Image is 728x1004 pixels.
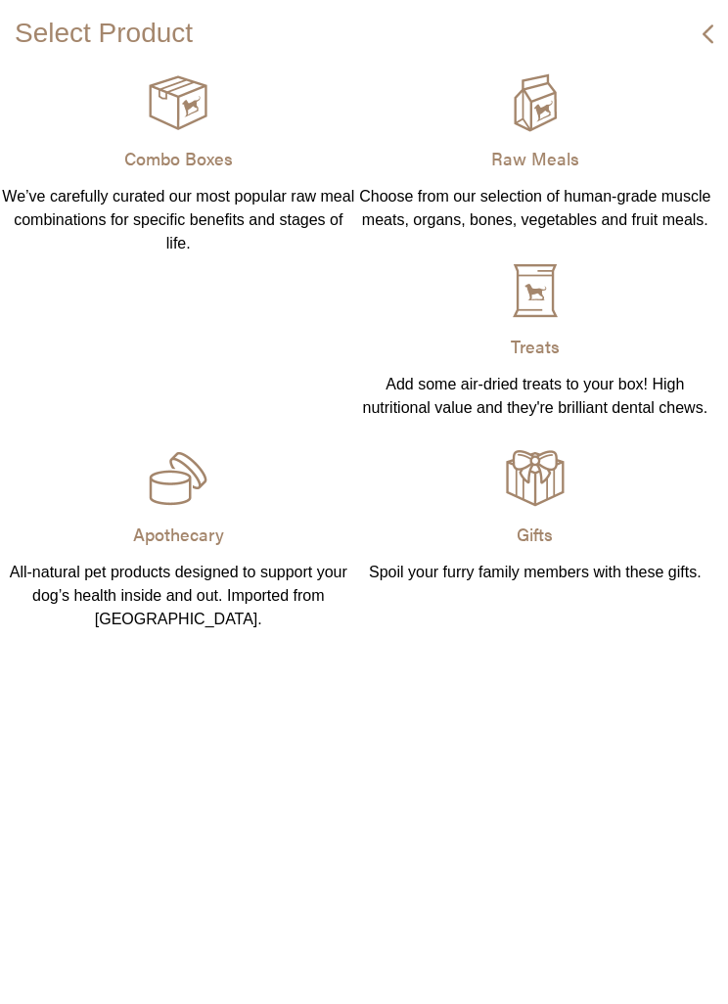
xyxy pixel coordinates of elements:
[357,515,714,554] p: Gifts
[357,449,714,614] a: Gifts Spoil your furry family members with these gifts.
[357,327,714,366] p: Treats
[357,139,714,178] p: Raw Meals
[357,261,714,449] a: Treats Add some air-dried treats to your box! High nutritional value and they're brilliant dental...
[357,185,714,232] div: Choose from our selection of human-grade muscle meats, organs, bones, vegetables and fruit meals.
[357,73,714,261] a: Raw Meals Choose from our selection of human-grade muscle meats, organs, bones, vegetables and fr...
[357,373,714,420] div: Add some air-dried treats to your box! High nutritional value and they're brilliant dental chews.
[703,24,713,44] img: DropDown.png
[357,561,714,584] div: Spoil your furry family members with these gifts.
